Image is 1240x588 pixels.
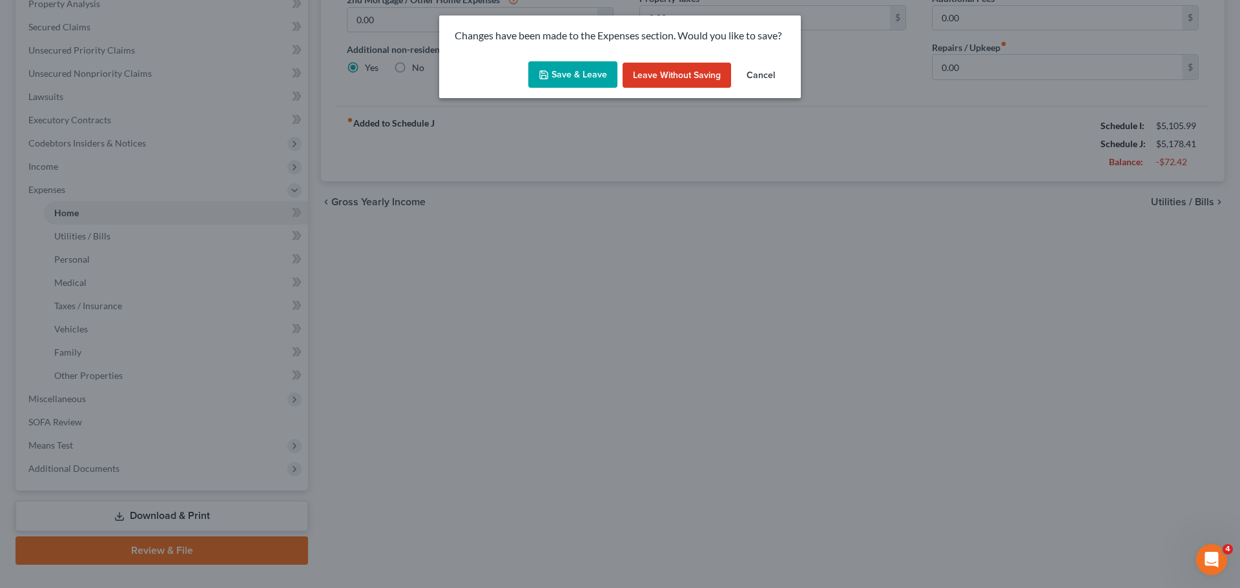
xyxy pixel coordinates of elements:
span: 4 [1223,544,1233,554]
iframe: Intercom live chat [1196,544,1227,575]
button: Leave without Saving [623,63,731,88]
button: Cancel [736,63,785,88]
button: Save & Leave [528,61,617,88]
p: Changes have been made to the Expenses section. Would you like to save? [455,28,785,43]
